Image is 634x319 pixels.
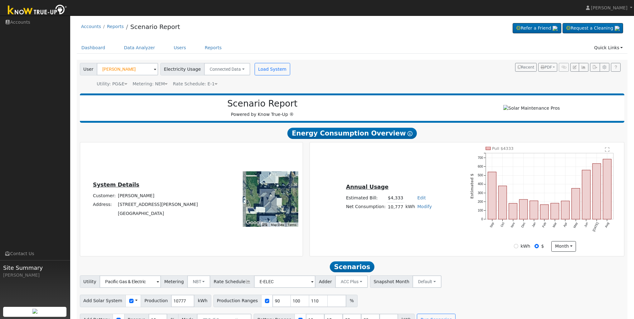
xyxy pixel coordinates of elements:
[513,23,561,34] a: Refer a Friend
[210,275,254,288] span: Rate Schedule
[563,23,623,34] a: Request a Cleaning
[97,81,127,87] div: Utility: PG&E
[32,309,37,314] img: retrieve
[255,63,290,75] button: Load System
[417,204,432,209] a: Modify
[531,222,537,228] text: Jan
[83,98,442,118] div: Powered by Know True-Up ®
[133,81,168,87] div: Metering: NEM
[370,275,413,288] span: Snapshot Month
[287,128,417,139] span: Energy Consumption Overview
[551,241,576,252] button: month
[478,165,483,168] text: 600
[200,42,226,54] a: Reports
[5,3,70,17] img: Know True-Up
[213,295,261,307] span: Production Ranges
[117,209,199,218] td: [GEOGRAPHIC_DATA]
[540,205,549,219] rect: onclick=""
[271,223,284,227] button: Map Data
[478,182,483,186] text: 400
[615,26,620,31] img: retrieve
[161,275,188,288] span: Metering
[593,164,601,219] rect: onclick=""
[478,209,483,212] text: 100
[478,200,483,203] text: 200
[93,182,139,188] u: System Details
[412,275,441,288] button: Default
[492,146,514,151] text: Pull $4333
[541,243,544,250] label: $
[345,193,387,202] td: Estimated Bill:
[519,199,528,219] rect: onclick=""
[173,81,217,86] span: Alias: HE1
[346,295,357,307] span: %
[561,201,570,219] rect: onclick=""
[204,63,250,75] button: Connected Data
[498,186,507,219] rect: onclick=""
[100,275,161,288] input: Select a Utility
[570,63,579,72] button: Edit User
[404,202,416,212] td: kWh
[470,174,474,199] text: Estimated $
[262,223,267,227] button: Keyboard shortcuts
[552,221,558,228] text: Mar
[478,156,483,159] text: 700
[244,219,265,227] img: Google
[489,221,495,228] text: Sep
[130,23,180,31] a: Scenario Report
[160,63,204,75] span: Electricity Usage
[92,200,117,209] td: Address:
[503,105,560,112] img: Solar Maintenance Pros
[478,191,483,195] text: 300
[77,42,110,54] a: Dashboard
[541,65,552,69] span: PDF
[478,174,483,177] text: 500
[573,222,578,229] text: May
[538,63,557,72] button: PDF
[589,42,627,54] a: Quick Links
[117,192,199,200] td: [PERSON_NAME]
[407,131,412,136] i: Show Help
[346,184,388,190] u: Annual Usage
[500,221,505,227] text: Oct
[520,243,530,250] label: kWh
[591,5,627,10] span: [PERSON_NAME]
[80,63,97,75] span: User
[563,221,568,227] text: Apr
[80,295,126,307] span: Add Solar System
[534,244,539,248] input: $
[514,244,518,248] input: kWh
[330,261,374,273] span: Scenarios
[515,63,537,72] button: Recent
[590,63,600,72] button: Export Interval Data
[605,147,609,152] text: 
[583,222,589,228] text: Jun
[611,63,621,72] a: Help Link
[592,221,599,232] text: [DATE]
[579,63,588,72] button: Multi-Series Graph
[315,275,335,288] span: Adder
[3,264,67,272] span: Site Summary
[80,275,100,288] span: Utility
[509,203,517,219] rect: onclick=""
[254,275,315,288] input: Select a Rate Schedule
[244,219,265,227] a: Open this area in Google Maps (opens a new window)
[169,42,191,54] a: Users
[345,202,387,212] td: Net Consumption:
[542,221,547,228] text: Feb
[86,98,439,109] h2: Scenario Report
[194,295,211,307] span: kWh
[387,193,404,202] td: $4,333
[510,222,515,228] text: Nov
[551,203,559,219] rect: onclick=""
[488,172,496,219] rect: onclick=""
[288,223,296,226] a: Terms (opens in new tab)
[92,192,117,200] td: Customer:
[81,24,101,29] a: Accounts
[119,42,160,54] a: Data Analyzer
[141,295,171,307] span: Production
[187,275,211,288] button: NBT
[553,26,558,31] img: retrieve
[582,170,591,219] rect: onclick=""
[604,222,610,228] text: Aug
